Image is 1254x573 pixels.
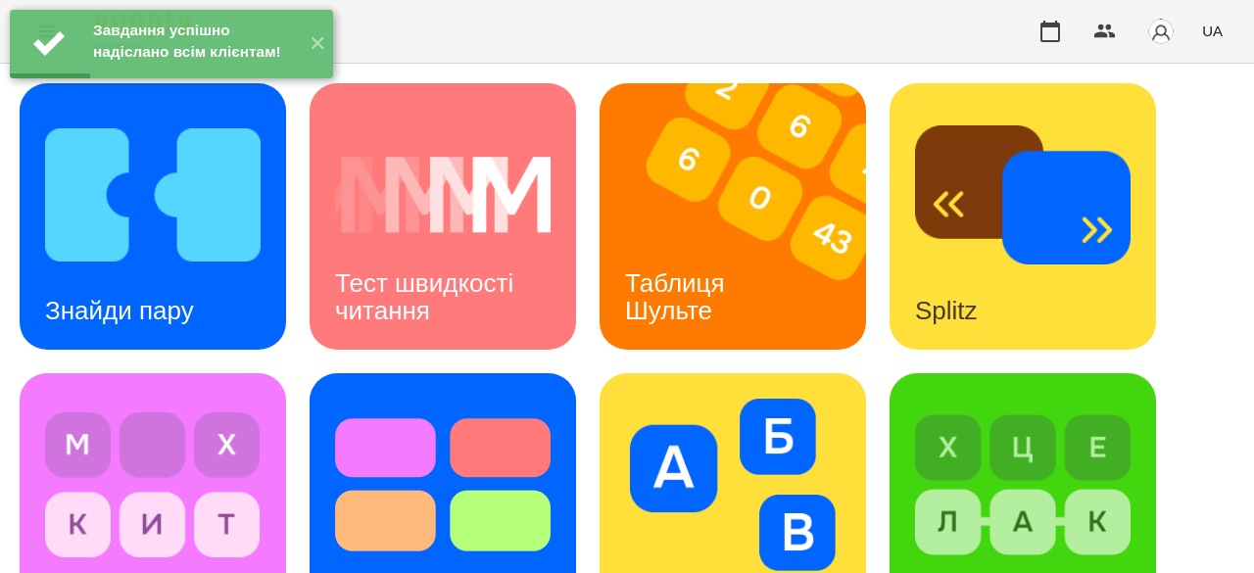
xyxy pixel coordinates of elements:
[915,399,1131,571] img: Знайди слово
[93,20,294,63] div: Завдання успішно надіслано всім клієнтам!
[335,268,520,324] h3: Тест швидкості читання
[45,296,194,325] h3: Знайди пару
[20,83,286,350] a: Знайди паруЗнайди пару
[335,399,551,571] img: Тест Струпа
[1147,18,1175,45] img: avatar_s.png
[335,109,551,281] img: Тест швидкості читання
[625,268,732,324] h3: Таблиця Шульте
[915,109,1131,281] img: Splitz
[915,296,978,325] h3: Splitz
[1202,21,1223,41] span: UA
[310,83,576,350] a: Тест швидкості читанняТест швидкості читання
[1194,13,1230,49] button: UA
[45,109,261,281] img: Знайди пару
[45,399,261,571] img: Філворди
[625,399,841,571] img: Алфавіт
[600,83,866,350] a: Таблиця ШультеТаблиця Шульте
[600,83,891,350] img: Таблиця Шульте
[890,83,1156,350] a: SplitzSplitz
